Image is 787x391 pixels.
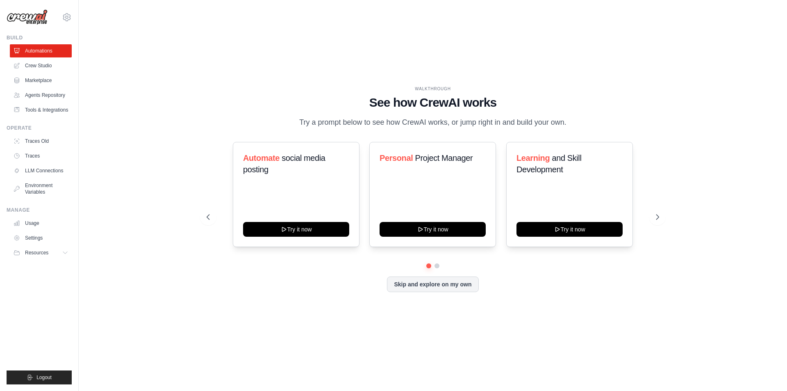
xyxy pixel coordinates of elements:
span: and Skill Development [516,153,581,174]
div: Manage [7,207,72,213]
a: Usage [10,217,72,230]
div: Build [7,34,72,41]
a: LLM Connections [10,164,72,177]
span: Automate [243,153,280,162]
a: Settings [10,231,72,245]
span: Logout [36,374,52,381]
span: Learning [516,153,550,162]
a: Crew Studio [10,59,72,72]
a: Environment Variables [10,179,72,199]
a: Tools & Integrations [10,103,72,117]
button: Logout [7,370,72,384]
span: social media posting [243,153,325,174]
button: Try it now [516,222,623,237]
button: Resources [10,246,72,259]
p: Try a prompt below to see how CrewAI works, or jump right in and build your own. [295,117,571,128]
div: Operate [7,125,72,131]
a: Marketplace [10,74,72,87]
button: Try it now [243,222,349,237]
span: Personal [380,153,413,162]
img: Logo [7,9,48,25]
span: Project Manager [415,153,473,162]
a: Traces Old [10,135,72,148]
button: Try it now [380,222,486,237]
a: Agents Repository [10,89,72,102]
button: Skip and explore on my own [387,277,478,292]
span: Resources [25,249,48,256]
a: Traces [10,149,72,162]
div: WALKTHROUGH [207,86,659,92]
a: Automations [10,44,72,57]
h1: See how CrewAI works [207,95,659,110]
